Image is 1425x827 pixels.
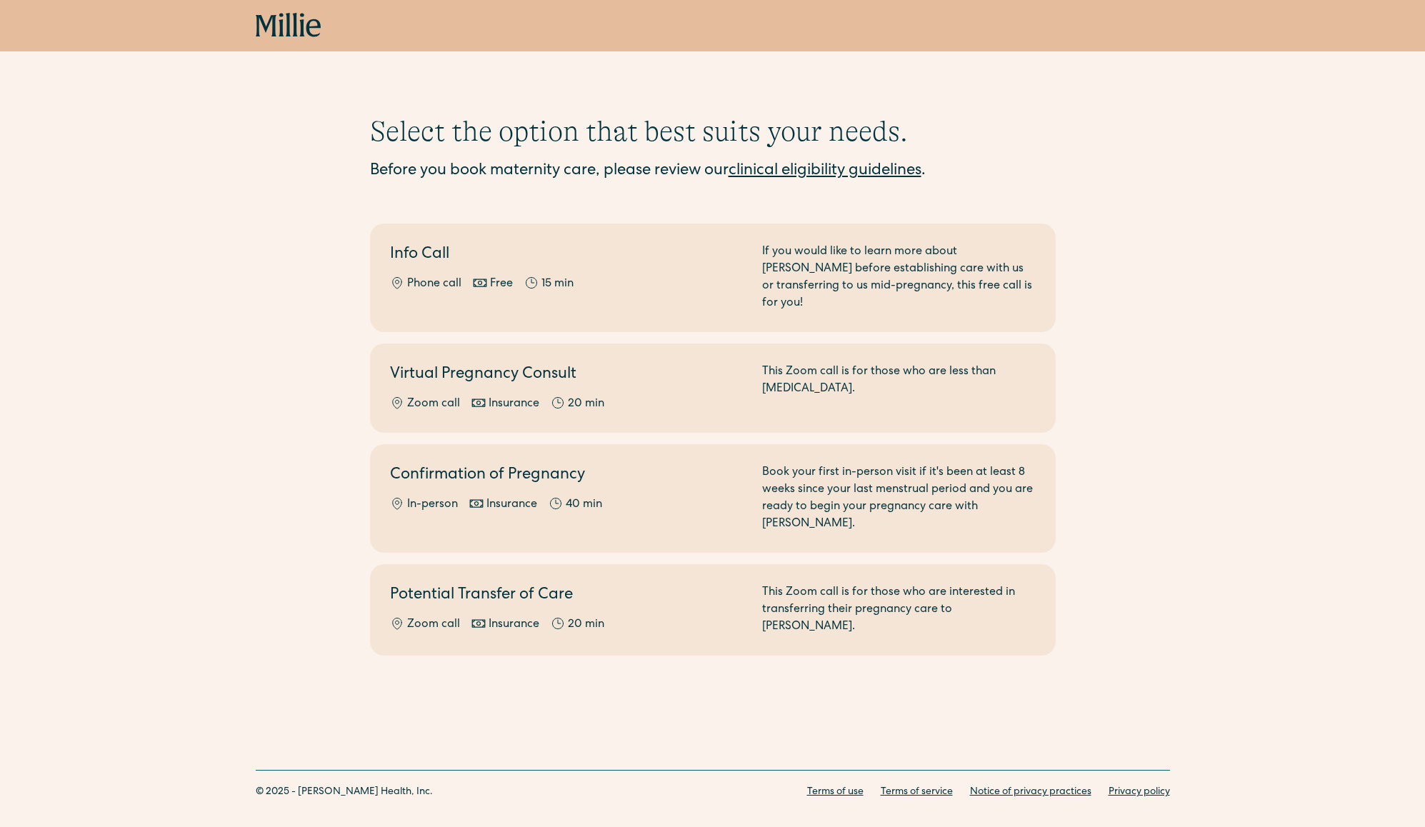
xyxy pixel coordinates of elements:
[390,364,745,387] h2: Virtual Pregnancy Consult
[486,496,537,513] div: Insurance
[370,444,1056,553] a: Confirmation of PregnancyIn-personInsurance40 minBook your first in-person visit if it's been at ...
[407,396,460,413] div: Zoom call
[407,276,461,293] div: Phone call
[762,464,1036,533] div: Book your first in-person visit if it's been at least 8 weeks since your last menstrual period an...
[489,616,539,633] div: Insurance
[407,496,458,513] div: In-person
[256,785,433,800] div: © 2025 - [PERSON_NAME] Health, Inc.
[729,164,921,179] a: clinical eligibility guidelines
[370,114,1056,149] h1: Select the option that best suits your needs.
[390,244,745,267] h2: Info Call
[370,224,1056,332] a: Info CallPhone callFree15 minIf you would like to learn more about [PERSON_NAME] before establish...
[1109,785,1170,800] a: Privacy policy
[370,564,1056,656] a: Potential Transfer of CareZoom callInsurance20 minThis Zoom call is for those who are interested ...
[762,584,1036,636] div: This Zoom call is for those who are interested in transferring their pregnancy care to [PERSON_NA...
[881,785,953,800] a: Terms of service
[568,616,604,633] div: 20 min
[390,584,745,608] h2: Potential Transfer of Care
[762,244,1036,312] div: If you would like to learn more about [PERSON_NAME] before establishing care with us or transferr...
[566,496,602,513] div: 40 min
[370,160,1056,184] div: Before you book maternity care, please review our .
[390,464,745,488] h2: Confirmation of Pregnancy
[970,785,1091,800] a: Notice of privacy practices
[489,396,539,413] div: Insurance
[490,276,513,293] div: Free
[407,616,460,633] div: Zoom call
[568,396,604,413] div: 20 min
[370,344,1056,433] a: Virtual Pregnancy ConsultZoom callInsurance20 minThis Zoom call is for those who are less than [M...
[541,276,574,293] div: 15 min
[762,364,1036,413] div: This Zoom call is for those who are less than [MEDICAL_DATA].
[807,785,864,800] a: Terms of use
